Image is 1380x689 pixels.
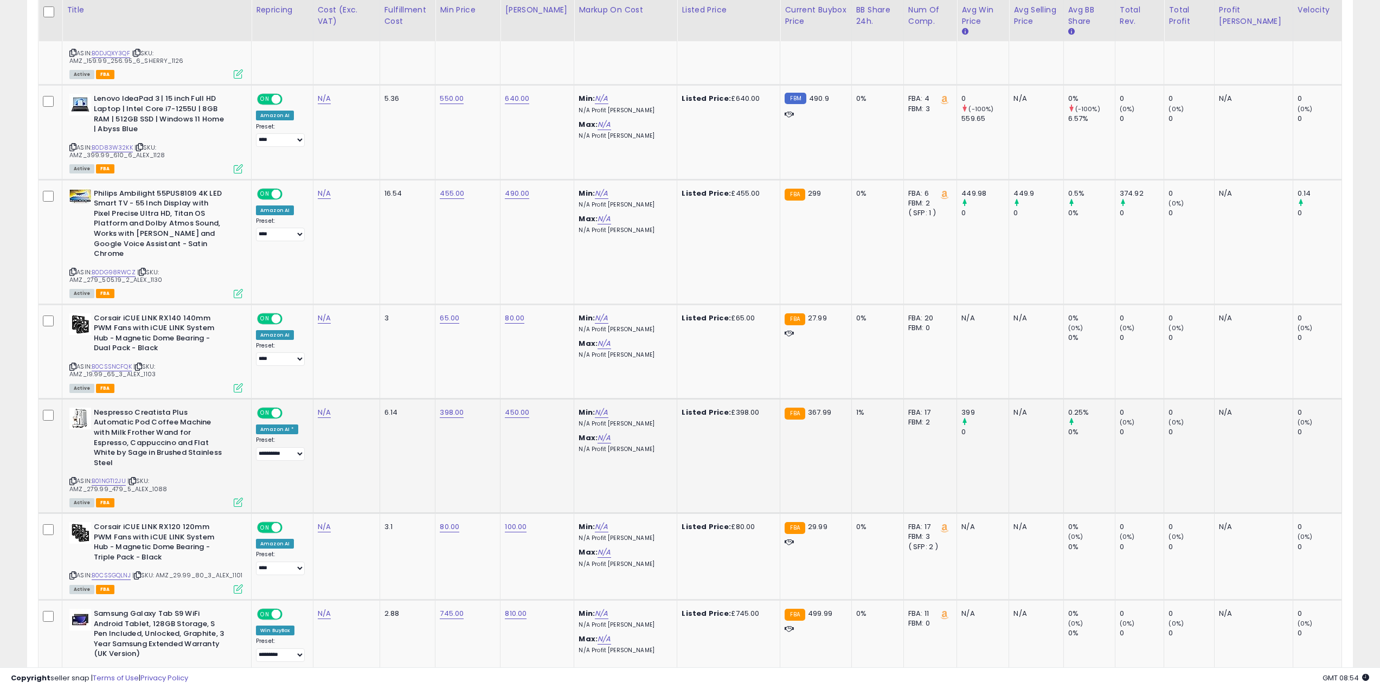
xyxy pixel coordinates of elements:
[598,338,611,349] a: N/A
[808,313,827,323] span: 27.99
[961,114,1009,124] div: 559.65
[1169,105,1184,113] small: (0%)
[318,4,375,27] div: Cost (Exc. VAT)
[1169,522,1214,532] div: 0
[595,407,608,418] a: N/A
[1169,542,1214,552] div: 0
[1298,542,1342,552] div: 0
[579,561,669,568] p: N/A Profit [PERSON_NAME]
[384,189,427,198] div: 16.54
[579,621,669,629] p: N/A Profit [PERSON_NAME]
[1169,189,1214,198] div: 0
[579,420,669,428] p: N/A Profit [PERSON_NAME]
[579,107,669,114] p: N/A Profit [PERSON_NAME]
[961,408,1009,417] div: 399
[856,522,895,532] div: 0%
[281,523,298,532] span: OFF
[785,408,805,420] small: FBA
[908,417,949,427] div: FBM: 2
[281,314,298,323] span: OFF
[96,498,114,507] span: FBA
[258,95,272,104] span: ON
[1120,619,1135,628] small: (0%)
[92,268,136,277] a: B0DG98RWCZ
[318,521,331,532] a: N/A
[1013,522,1055,532] div: N/A
[318,608,331,619] a: N/A
[1068,114,1115,124] div: 6.57%
[579,326,669,333] p: N/A Profit [PERSON_NAME]
[785,93,806,104] small: FBM
[92,143,133,152] a: B0D83W32KK
[440,521,459,532] a: 80.00
[1120,324,1135,332] small: (0%)
[96,289,114,298] span: FBA
[1169,313,1214,323] div: 0
[1219,313,1285,323] div: N/A
[256,638,305,662] div: Preset:
[505,313,524,324] a: 80.00
[1013,189,1063,198] div: 449.9
[1013,208,1063,218] div: 0
[1298,418,1313,427] small: (0%)
[1169,324,1184,332] small: (0%)
[11,673,188,684] div: seller snap | |
[808,407,831,417] span: 367.99
[856,4,899,27] div: BB Share 24h.
[1120,532,1135,541] small: (0%)
[682,407,731,417] b: Listed Price:
[258,408,272,417] span: ON
[384,609,427,619] div: 2.88
[598,119,611,130] a: N/A
[1068,532,1083,541] small: (0%)
[1068,313,1115,323] div: 0%
[579,93,595,104] b: Min:
[1013,94,1055,104] div: N/A
[1169,609,1214,619] div: 0
[258,610,272,619] span: ON
[140,673,188,683] a: Privacy Policy
[908,4,953,27] div: Num of Comp.
[258,314,272,323] span: ON
[856,189,895,198] div: 0%
[961,94,1009,104] div: 0
[961,427,1009,437] div: 0
[579,634,598,644] b: Max:
[256,123,305,147] div: Preset:
[505,608,527,619] a: 810.00
[579,351,669,359] p: N/A Profit [PERSON_NAME]
[440,93,464,104] a: 550.00
[682,313,772,323] div: £65.00
[682,93,731,104] b: Listed Price:
[1298,333,1342,343] div: 0
[281,408,298,417] span: OFF
[1298,609,1342,619] div: 0
[1120,105,1135,113] small: (0%)
[908,198,949,208] div: FBM: 2
[1120,114,1164,124] div: 0
[1120,522,1164,532] div: 0
[69,49,183,65] span: | SKU: AMZ_159.99_256.95_6_SHERRY_1126
[598,214,611,224] a: N/A
[1068,4,1111,27] div: Avg BB Share
[1120,94,1164,104] div: 0
[256,342,305,366] div: Preset:
[69,70,94,79] span: All listings currently available for purchase on Amazon
[1068,427,1115,437] div: 0%
[1219,522,1285,532] div: N/A
[1075,105,1100,113] small: (-100%)
[1013,609,1055,619] div: N/A
[1068,609,1115,619] div: 0%
[579,433,598,443] b: Max:
[1298,105,1313,113] small: (0%)
[384,94,427,104] div: 5.36
[579,338,598,349] b: Max:
[1120,313,1164,323] div: 0
[505,4,569,16] div: [PERSON_NAME]
[1219,4,1288,27] div: Profit [PERSON_NAME]
[1120,408,1164,417] div: 0
[1169,208,1214,218] div: 0
[682,94,772,104] div: £640.00
[1298,4,1337,16] div: Velocity
[92,49,130,58] a: B0DJQXY3QF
